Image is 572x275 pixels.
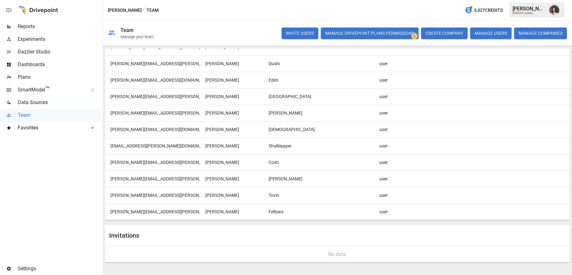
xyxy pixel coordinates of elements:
[200,187,264,203] div: Melissa
[264,88,327,105] div: Benin
[374,88,422,105] div: user
[374,138,422,154] div: user
[513,12,545,15] div: [PERSON_NAME]
[18,111,101,119] span: Team
[105,121,200,138] div: wesley@brandfoundry.com
[105,171,200,187] div: brian@graza.co
[374,121,422,138] div: user
[470,28,512,39] button: MANAGE USERS
[18,124,84,132] span: Favorites
[462,4,505,16] button: 3,327Credits
[374,72,422,88] div: user
[18,23,101,30] span: Reports
[200,203,264,220] div: Benny
[374,154,422,171] div: user
[109,232,338,239] div: Invitations
[264,154,327,171] div: Costi
[110,251,564,257] div: No data.
[45,85,50,93] span: ™
[200,121,264,138] div: Wesley
[108,6,142,14] button: [PERSON_NAME]
[264,121,327,138] div: Gottesman
[264,187,327,203] div: Tovin
[105,55,200,72] div: allen@graza.co
[264,171,327,187] div: Yarley
[18,35,101,43] span: Experiments
[18,61,101,68] span: Dashboards
[18,73,101,81] span: Plans
[374,105,422,121] div: user
[264,55,327,72] div: Dushi
[105,138,200,154] div: kali@graza.co
[18,265,101,272] span: Settings
[105,105,200,121] div: alex.edelstein@gmail.com
[200,171,264,187] div: Brian
[264,203,327,220] div: Fellows
[374,171,422,187] div: user
[264,105,327,121] div: Edelstein
[321,28,419,39] button: Manage Drivepoint Plans Permissions
[200,154,264,171] div: Jason
[474,6,503,14] span: 3,327 Credits
[200,88,264,105] div: Andrew
[200,105,264,121] div: Alex
[200,138,264,154] div: Kali
[143,6,145,14] div: /
[374,187,422,203] div: user
[18,86,84,94] span: SmartModel
[121,34,154,39] div: Manage your team
[200,72,264,88] div: Frank
[105,203,200,220] div: benny@graza.co
[374,203,422,220] div: user
[421,28,468,39] button: CREATE COMPANY
[105,187,200,203] div: melissa.tovin@graza.co
[200,55,264,72] div: Allen
[545,1,563,19] button: Franziska Ibscher
[105,154,200,171] div: jason@graza.co
[264,72,327,88] div: Eden
[513,6,545,12] div: [PERSON_NAME]
[549,5,559,15] img: Franziska Ibscher
[121,27,134,33] div: Team
[514,28,567,39] button: MANAGE COMPANIES
[105,88,200,105] div: andrew@graza.co
[105,72,200,88] div: frank.eden@lacolombe.net
[18,48,101,56] span: Dazzler Studio
[282,28,318,39] button: INVITE USERS
[264,138,327,154] div: Shulklapper
[374,55,422,72] div: user
[18,99,101,106] span: Data Sources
